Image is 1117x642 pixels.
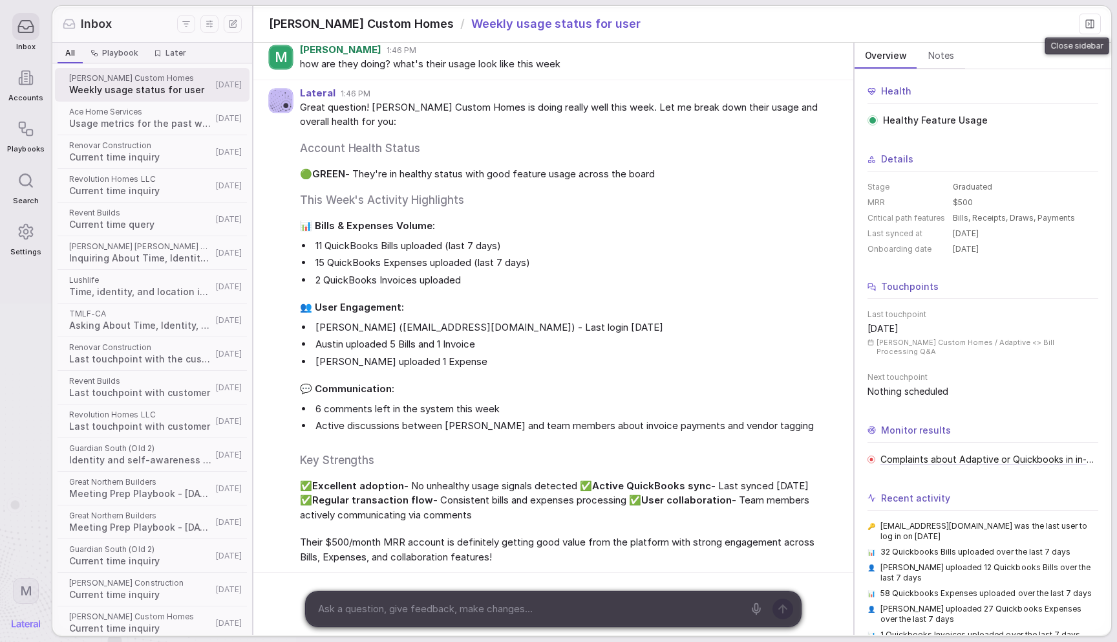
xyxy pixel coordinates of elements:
span: Healthy Feature Usage [883,114,988,127]
span: Later [165,48,186,58]
span: [EMAIL_ADDRESS][DOMAIN_NAME] was the last user to log in on [DATE] [880,521,1098,542]
span: [PERSON_NAME] Custom Homes [69,612,212,622]
span: 📊 [867,630,875,640]
span: Their $500/month MRR account is definitely getting good value from the platform with strong engag... [300,535,832,564]
strong: 👥 User Engagement: [300,301,404,313]
a: Accounts [7,58,44,109]
span: Search [13,197,39,205]
p: Close sidebar [1051,41,1103,51]
span: Playbook [102,48,138,58]
span: Last touchpoint with the customer [69,353,212,366]
span: Renovar Construction [69,342,212,353]
span: 32 Quickbooks Bills uploaded over the last 7 days [880,547,1070,557]
a: Revolution Homes LLCLast touchpoint with customer[DATE] [55,404,250,438]
span: Great Northern Builders [69,511,212,521]
span: [DATE] [216,551,242,561]
span: [DATE] [216,584,242,595]
span: Lateral [300,88,335,99]
a: Inbox [7,6,44,58]
span: Meeting Prep Playbook - [DATE] 10:02 [69,487,212,500]
a: Great Northern BuildersMeeting Prep Playbook - [DATE] 10:02[DATE] [55,472,250,505]
span: All [65,48,75,58]
span: [DATE] [216,416,242,426]
span: Monitor results [881,424,951,437]
a: Revolution Homes LLCCurrent time inquiry[DATE] [55,169,250,203]
a: Renovar ConstructionCurrent time inquiry[DATE] [55,135,250,169]
img: Agent avatar [269,89,293,113]
span: Inbox [16,43,36,51]
h2: Account Health Status [300,140,832,157]
span: [DATE] [216,483,242,494]
span: Time, identity, and location inquiry [69,285,212,298]
span: [DATE] [216,517,242,527]
h2: This Week's Activity Highlights [300,192,832,208]
h2: Key Strengths [300,452,832,469]
span: Details [881,153,913,166]
span: Revolution Homes LLC [69,410,212,420]
span: TMLF-CA [69,309,212,319]
span: [DATE] [216,450,242,460]
button: Filters [177,15,195,33]
span: [PERSON_NAME] uploaded 27 Quickbooks Expenses over the last 7 days [880,604,1098,625]
button: Display settings [200,15,218,33]
li: Austin uploaded 5 Bills and 1 Invoice [313,337,832,352]
span: Overview [860,47,912,65]
span: M [20,582,32,599]
span: Identity and self-awareness exploration [69,454,212,467]
span: 58 Quickbooks Expenses uploaded over the last 7 days [880,588,1092,599]
li: [PERSON_NAME] ( ) - Last login [DATE] [313,320,832,335]
span: 🔑 [867,522,875,542]
span: 📊 [867,589,875,599]
span: 👤 [867,563,875,583]
dt: MRR [867,197,946,208]
span: 👤 [867,604,875,625]
a: Playbooks [7,109,44,160]
a: Complaints about Adaptive or Quickbooks in in-app comments [880,453,1098,466]
li: 11 QuickBooks Bills uploaded (last 7 days) [313,239,832,254]
span: M [275,49,288,66]
span: how are they doing? what's their usage look like this week [300,57,832,72]
span: [PERSON_NAME] Custom Homes [269,16,454,32]
span: Current time inquiry [69,622,212,635]
a: Revent BuildsCurrent time query[DATE] [55,203,250,236]
span: Graduated [953,182,992,192]
span: Revent Builds [69,208,212,218]
span: Inbox [81,16,112,32]
span: 1 Quickbooks Invoices uploaded over the last 7 days [880,630,1081,640]
span: Last touchpoint [867,309,1098,320]
a: Ace Home ServicesUsage metrics for the past week[DATE] [55,102,250,135]
span: Settings [10,248,41,256]
span: 🟢 - They're in healthy status with good feature usage across the board [300,167,832,182]
span: [PERSON_NAME] Custom Homes / Adaptive <> Bill Processing Q&A [877,338,1098,357]
span: Great Northern Builders [69,477,212,487]
span: [DATE] [867,322,899,335]
span: Revent Builds [69,376,212,386]
strong: Excellent adoption [312,480,404,492]
span: [DATE] [216,248,242,258]
strong: Regular transaction flow [312,494,433,506]
span: Health [881,85,911,98]
span: Current time inquiry [69,555,212,568]
span: Usage metrics for the past week [69,117,212,130]
span: Last touchpoint with customer [69,420,212,433]
span: [DATE] [216,349,242,359]
span: Renovar Construction [69,140,212,151]
button: New thread [224,15,242,33]
span: [PERSON_NAME] Construction [69,578,212,588]
li: 6 comments left in the system this week [313,402,832,417]
li: Active discussions between [PERSON_NAME] and team members about invoice payments and vendor tagging [313,419,832,434]
span: [DATE] [216,181,242,191]
span: Next touchpoint [867,372,1098,382]
a: [EMAIL_ADDRESS][DOMAIN_NAME] [403,320,571,335]
span: Great question! [PERSON_NAME] Custom Homes is doing really well this week. Let me break down thei... [300,100,832,129]
a: Renovar ConstructionLast touchpoint with the customer[DATE] [55,337,250,371]
span: [DATE] [216,147,242,157]
li: [PERSON_NAME] uploaded 1 Expense [313,355,832,370]
span: [DATE] [953,244,979,254]
span: [PERSON_NAME] [PERSON_NAME] Custom Homes [69,241,212,252]
span: [DATE] [216,382,242,393]
span: [DATE] [216,282,242,292]
strong: 📊 Bills & Expenses Volume: [300,219,435,232]
span: Lushlife [69,275,212,285]
span: Asking About Time, Identity, and Location [69,319,212,332]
